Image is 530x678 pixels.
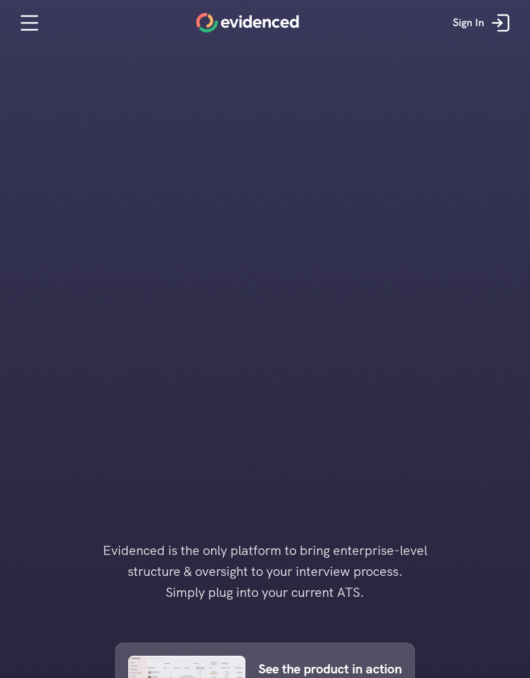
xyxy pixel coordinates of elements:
[443,3,523,43] a: Sign In
[453,14,484,31] p: Sign In
[82,540,448,603] h4: Evidenced is the only platform to bring enterprise-level structure & oversight to your interview ...
[190,139,340,177] h1: Run interviews you can rely on.
[196,13,299,33] a: Home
